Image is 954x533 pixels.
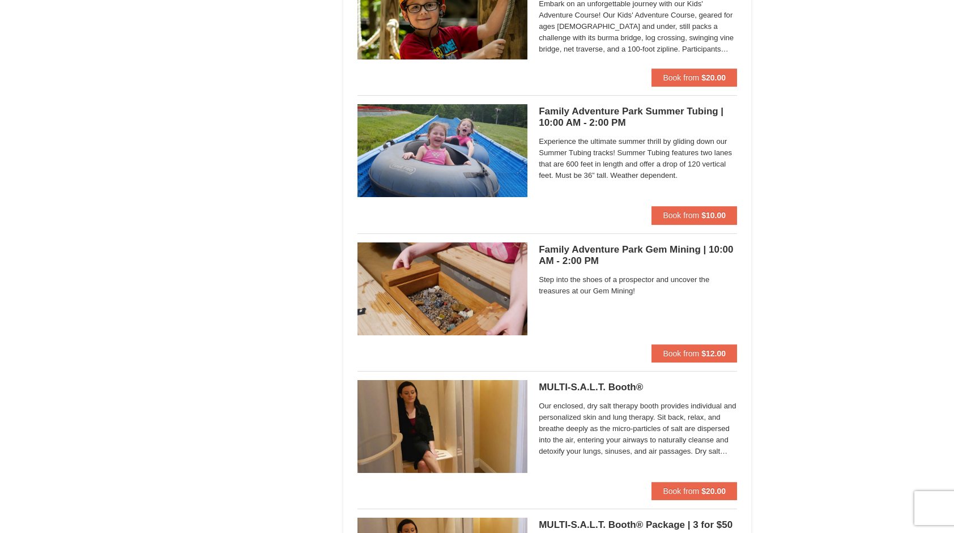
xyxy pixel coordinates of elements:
[539,274,737,297] span: Step into the shoes of a prospector and uncover the treasures at our Gem Mining!
[539,382,737,393] h5: MULTI-S.A.L.T. Booth®
[539,106,737,129] h5: Family Adventure Park Summer Tubing | 10:00 AM - 2:00 PM
[663,211,699,220] span: Book from
[651,206,737,224] button: Book from $10.00
[663,73,699,82] span: Book from
[651,69,737,87] button: Book from $20.00
[539,244,737,267] h5: Family Adventure Park Gem Mining | 10:00 AM - 2:00 PM
[651,344,737,363] button: Book from $12.00
[357,380,527,473] img: 6619873-480-72cc3260.jpg
[701,211,726,220] strong: $10.00
[539,519,737,531] h5: MULTI-S.A.L.T. Booth® Package | 3 for $50
[663,349,699,358] span: Book from
[357,242,527,335] img: 6619925-24-0b64ce4e.JPG
[539,400,737,457] span: Our enclosed, dry salt therapy booth provides individual and personalized skin and lung therapy. ...
[701,349,726,358] strong: $12.00
[357,104,527,197] img: 6619925-26-de8af78e.jpg
[701,73,726,82] strong: $20.00
[663,487,699,496] span: Book from
[651,482,737,500] button: Book from $20.00
[539,136,737,181] span: Experience the ultimate summer thrill by gliding down our Summer Tubing tracks! Summer Tubing fea...
[701,487,726,496] strong: $20.00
